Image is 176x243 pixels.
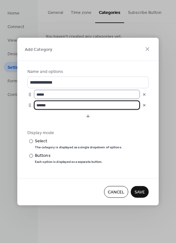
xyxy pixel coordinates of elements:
div: Buttons [35,152,102,159]
span: Cancel [108,189,124,196]
button: Save [131,186,149,198]
span: Save [135,189,145,196]
span: Add Category [25,46,52,53]
div: Select [35,138,121,145]
button: Cancel [104,186,128,198]
div: The category is displayed as a single dropdown of options. [35,145,122,150]
div: Name and options [27,68,147,75]
div: Display mode [27,130,147,136]
div: Each option is displayed as a separate button. [35,160,103,164]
